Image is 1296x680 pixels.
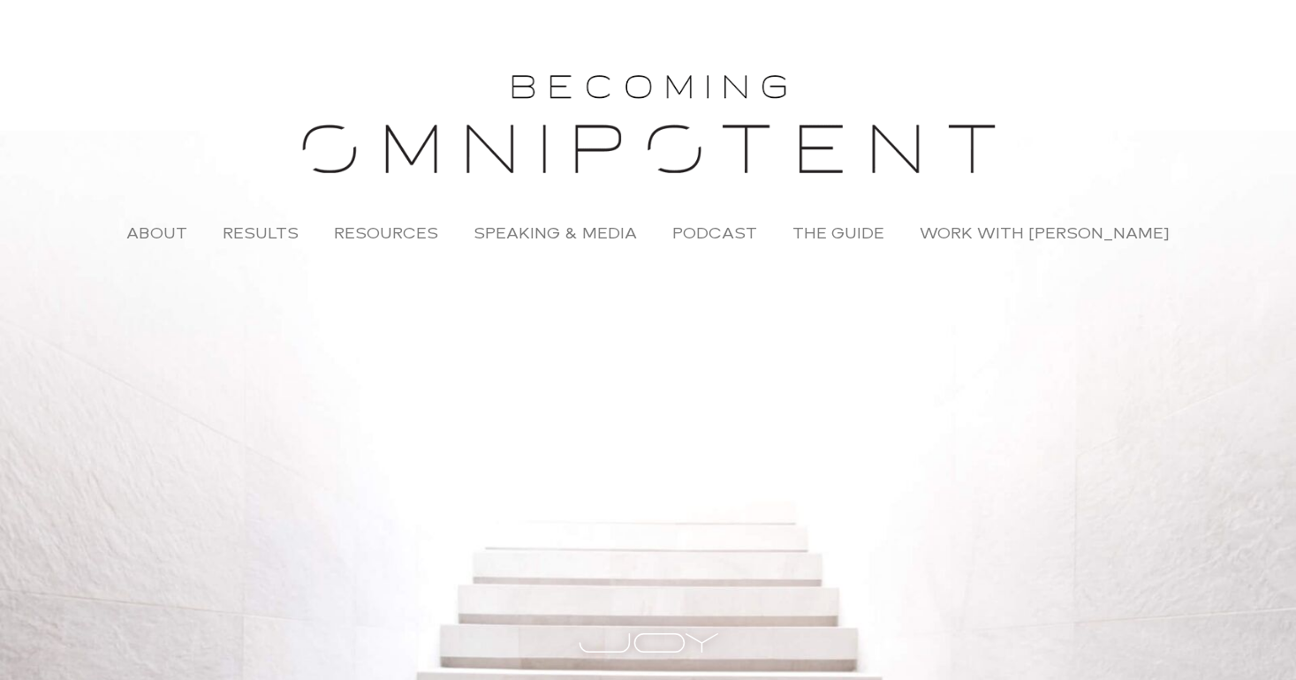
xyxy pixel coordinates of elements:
a: Results [205,213,316,253]
a: Podcast [655,213,775,253]
a: Resources [316,213,456,253]
nav: Menu [18,213,1278,253]
a: About [109,213,205,253]
a: Work with [PERSON_NAME] [902,213,1187,253]
a: Speaking & Media [456,213,655,253]
a: The Guide [775,213,902,253]
h2: joy [101,624,1196,665]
